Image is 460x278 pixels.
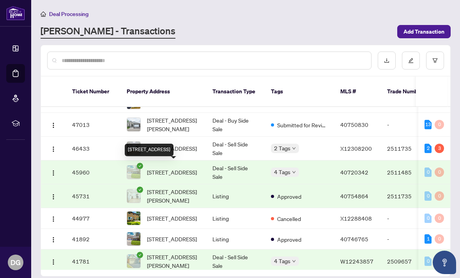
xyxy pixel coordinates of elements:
[435,144,444,153] div: 3
[147,116,200,133] span: [STREET_ADDRESS][PERSON_NAME]
[206,77,265,107] th: Transaction Type
[340,145,372,152] span: X12308200
[66,137,120,160] td: 46433
[340,169,368,176] span: 40720342
[47,118,60,131] button: Logo
[378,52,396,69] button: download
[425,144,432,153] div: 2
[277,121,328,129] span: Submitted for Review
[41,11,46,17] span: home
[137,163,143,169] span: check-circle
[50,146,57,152] img: Logo
[340,258,373,265] span: W12243857
[11,257,21,268] span: DG
[127,166,140,179] img: thumbnail-img
[47,166,60,178] button: Logo
[125,144,173,156] div: [STREET_ADDRESS]
[137,187,143,193] span: check-circle
[425,191,432,201] div: 0
[402,52,420,69] button: edit
[147,235,197,243] span: [STREET_ADDRESS]
[127,232,140,246] img: thumbnail-img
[274,257,290,266] span: 4 Tags
[147,168,197,176] span: [STREET_ADDRESS]
[274,144,290,153] span: 2 Tags
[397,25,451,38] button: Add Transaction
[381,229,435,249] td: -
[127,189,140,203] img: thumbnail-img
[425,120,432,129] div: 13
[277,192,301,201] span: Approved
[50,194,57,200] img: Logo
[340,121,368,128] span: 40750830
[340,215,372,222] span: X12288408
[265,77,334,107] th: Tags
[47,255,60,267] button: Logo
[381,184,435,208] td: 2511735
[147,253,200,270] span: [STREET_ADDRESS][PERSON_NAME]
[50,170,57,176] img: Logo
[127,212,140,225] img: thumbnail-img
[206,229,265,249] td: Listing
[66,113,120,137] td: 47013
[432,58,438,63] span: filter
[292,259,296,263] span: down
[127,255,140,268] img: thumbnail-img
[47,212,60,225] button: Logo
[435,214,444,223] div: 0
[6,6,25,20] img: logo
[274,168,290,176] span: 4 Tags
[340,192,368,200] span: 40754864
[66,249,120,273] td: 41781
[408,58,414,63] span: edit
[41,25,175,39] a: [PERSON_NAME] - Transactions
[206,184,265,208] td: Listing
[66,160,120,184] td: 45960
[292,146,296,150] span: down
[381,208,435,229] td: -
[425,214,432,223] div: 0
[206,137,265,160] td: Deal - Sell Side Sale
[277,235,301,244] span: Approved
[384,58,389,63] span: download
[50,216,57,222] img: Logo
[381,113,435,137] td: -
[120,77,206,107] th: Property Address
[66,229,120,249] td: 41892
[435,120,444,129] div: 0
[433,251,456,274] button: Open asap
[66,184,120,208] td: 45731
[47,233,60,245] button: Logo
[334,77,381,107] th: MLS #
[47,142,60,155] button: Logo
[381,77,435,107] th: Trade Number
[426,52,444,69] button: filter
[340,235,368,242] span: 40746765
[49,11,88,18] span: Deal Processing
[292,170,296,174] span: down
[435,191,444,201] div: 0
[66,208,120,229] td: 44977
[425,168,432,177] div: 0
[381,137,435,160] td: 2511735
[137,252,143,258] span: check-circle
[435,234,444,244] div: 0
[206,113,265,137] td: Deal - Buy Side Sale
[425,234,432,244] div: 1
[435,168,444,177] div: 0
[147,214,197,223] span: [STREET_ADDRESS]
[50,259,57,265] img: Logo
[277,214,301,223] span: Cancelled
[206,160,265,184] td: Deal - Sell Side Sale
[127,118,140,131] img: thumbnail-img
[206,208,265,229] td: Listing
[50,237,57,243] img: Logo
[147,187,200,205] span: [STREET_ADDRESS][PERSON_NAME]
[381,249,435,273] td: 2509657
[47,190,60,202] button: Logo
[381,160,435,184] td: 2511485
[50,122,57,128] img: Logo
[425,257,432,266] div: 0
[66,77,120,107] th: Ticket Number
[403,25,444,38] span: Add Transaction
